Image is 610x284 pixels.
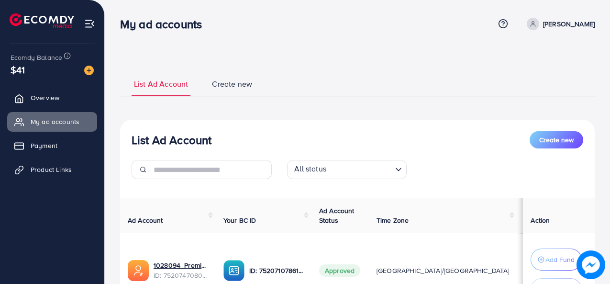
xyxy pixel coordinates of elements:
span: Time Zone [377,216,409,225]
span: Overview [31,93,59,102]
img: image [84,66,94,75]
h3: My ad accounts [120,17,210,31]
img: ic-ads-acc.e4c84228.svg [128,260,149,281]
input: Search for option [329,162,391,177]
div: Search for option [287,160,407,179]
a: [PERSON_NAME] [523,18,595,30]
p: Add Fund [545,254,575,265]
img: image [577,250,605,279]
a: Overview [7,88,97,107]
a: Product Links [7,160,97,179]
h3: List Ad Account [132,133,211,147]
span: Create new [539,135,574,145]
span: Approved [319,264,360,277]
span: ID: 7520747080223358977 [154,271,208,280]
span: Ad Account Status [319,206,355,225]
span: Payment [31,141,57,150]
button: Add Fund [531,249,582,271]
span: Your BC ID [223,216,256,225]
span: Create new [212,79,252,90]
button: Create new [530,131,583,148]
span: Ecomdy Balance [11,53,62,62]
span: My ad accounts [31,117,79,126]
span: Ad Account [128,216,163,225]
span: $41 [11,63,25,77]
div: <span class='underline'>1028094_Premium Firdos Fabrics_1751060404003</span></br>7520747080223358977 [154,261,208,280]
p: [PERSON_NAME] [543,18,595,30]
span: Product Links [31,165,72,174]
a: My ad accounts [7,112,97,131]
a: 1028094_Premium Firdos Fabrics_1751060404003 [154,261,208,270]
span: All status [292,161,328,177]
img: logo [10,13,74,28]
span: [GEOGRAPHIC_DATA]/[GEOGRAPHIC_DATA] [377,266,510,275]
img: ic-ba-acc.ded83a64.svg [223,260,244,281]
img: menu [84,18,95,29]
span: List Ad Account [134,79,188,90]
p: ID: 7520710786193489938 [249,265,304,276]
a: Payment [7,136,97,155]
span: Action [531,216,550,225]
